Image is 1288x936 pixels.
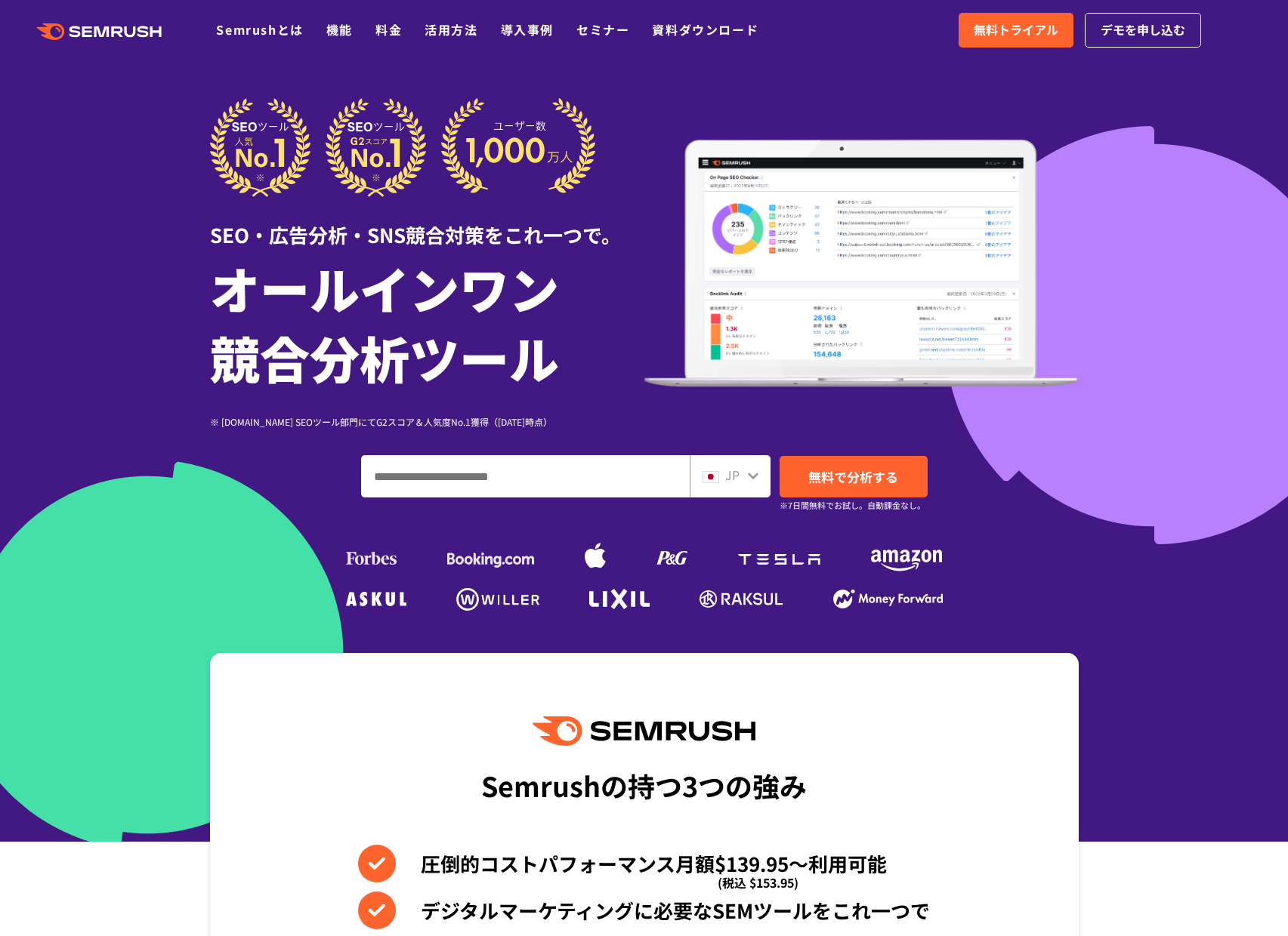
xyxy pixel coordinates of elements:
div: ※ [DOMAIN_NAME] SEOツール部門にてG2スコア＆人気度No.1獲得（[DATE]時点） [210,414,644,429]
span: (税込 $153.95) [718,864,798,901]
a: 料金 [375,20,402,38]
div: Semrushの持つ3つの強み [481,757,807,813]
img: Semrush [533,716,755,746]
li: 圧倒的コストパフォーマンス月額$139.95〜利用可能 [358,845,930,882]
a: 無料トライアル [959,13,1073,48]
a: セミナー [576,20,629,38]
span: デモを申し込む [1101,20,1185,40]
a: 資料ダウンロード [652,20,758,38]
span: 無料トライアル [974,20,1058,40]
h1: オールインワン 競合分析ツール [210,253,644,392]
a: 導入事例 [501,20,554,38]
span: 無料で分析する [808,467,898,486]
div: SEO・広告分析・SNS競合対策をこれ一つで。 [210,197,644,249]
a: デモを申し込む [1085,13,1201,48]
span: JP [725,466,740,484]
a: 無料で分析する [780,456,928,497]
a: Semrushとは [216,20,303,38]
input: ドメイン、キーワードまたはURLを入力してください [362,456,689,497]
small: ※7日間無料でお試し。自動課金なし。 [780,498,925,513]
li: デジタルマーケティングに必要なSEMツールをこれ一つで [358,891,930,929]
a: 機能 [326,20,353,38]
a: 活用方法 [425,20,477,38]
